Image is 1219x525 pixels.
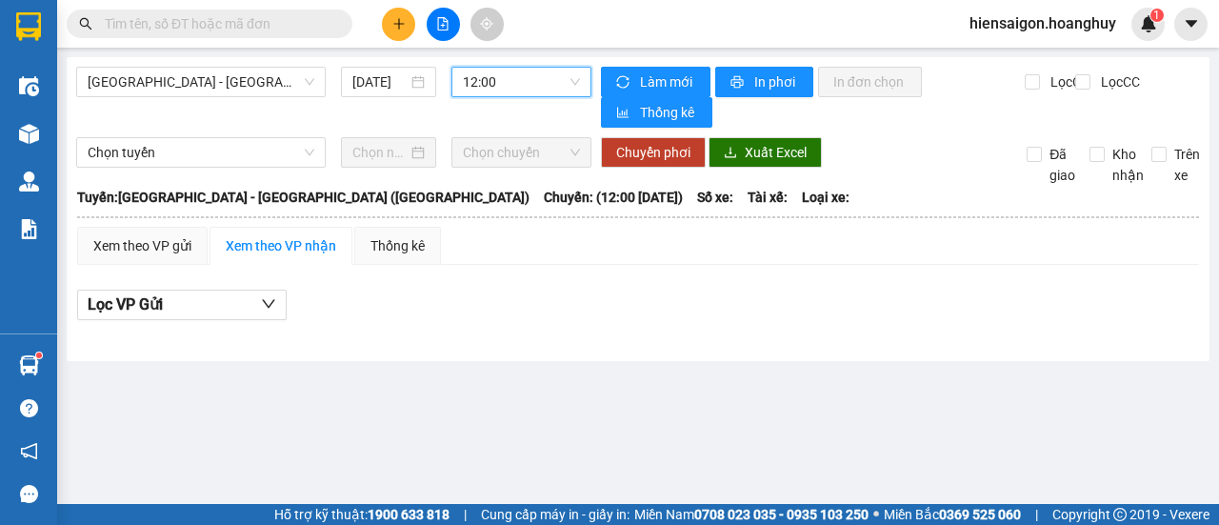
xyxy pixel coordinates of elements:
span: ⚪️ [873,511,879,518]
span: Chuyến: (12:00 [DATE]) [544,187,683,208]
span: sync [616,75,632,91]
img: icon-new-feature [1140,15,1157,32]
span: | [1035,504,1038,525]
span: copyright [1113,508,1127,521]
span: bar-chart [616,106,632,121]
strong: 1900 633 818 [368,507,450,522]
input: Tìm tên, số ĐT hoặc mã đơn [105,13,330,34]
span: Chọn tuyến [88,138,314,167]
span: Lọc CR [1043,71,1092,92]
button: aim [470,8,504,41]
span: down [261,296,276,312]
button: In đơn chọn [818,67,922,97]
span: Chọn chuyến [463,138,579,167]
span: notification [20,442,38,460]
img: warehouse-icon [19,124,39,144]
button: downloadXuất Excel [709,137,822,168]
span: Lọc CC [1093,71,1143,92]
button: bar-chartThống kê [601,97,712,128]
img: warehouse-icon [19,76,39,96]
img: warehouse-icon [19,355,39,375]
input: Chọn ngày [352,142,408,163]
input: 13/09/2025 [352,71,408,92]
sup: 1 [1150,9,1164,22]
sup: 1 [36,353,42,358]
span: Kho nhận [1105,144,1151,186]
strong: 0708 023 035 - 0935 103 250 [694,507,869,522]
span: 12:00 [463,68,579,96]
b: Tuyến: [GEOGRAPHIC_DATA] - [GEOGRAPHIC_DATA] ([GEOGRAPHIC_DATA]) [77,190,530,205]
span: Thống kê [640,102,697,123]
img: warehouse-icon [19,172,39,192]
span: Miền Bắc [884,504,1021,525]
span: Làm mới [640,71,695,92]
span: Sài Gòn - Quảng Ngãi (Hàng Hoá) [88,68,314,96]
span: aim [480,17,493,30]
span: Loại xe: [802,187,849,208]
span: 1 [1153,9,1160,22]
span: Lọc VP Gửi [88,293,163,316]
img: logo-vxr [16,12,41,41]
button: Lọc VP Gửi [77,290,287,320]
div: Thống kê [370,235,425,256]
span: Số xe: [697,187,733,208]
span: | [464,504,467,525]
span: Hỗ trợ kỹ thuật: [274,504,450,525]
button: Chuyển phơi [601,137,706,168]
button: plus [382,8,415,41]
span: question-circle [20,399,38,417]
span: plus [392,17,406,30]
span: In phơi [754,71,798,92]
span: search [79,17,92,30]
button: caret-down [1174,8,1208,41]
button: file-add [427,8,460,41]
span: hiensaigon.hoanghuy [954,11,1131,35]
button: printerIn phơi [715,67,813,97]
span: Trên xe [1167,144,1208,186]
span: caret-down [1183,15,1200,32]
span: Tài xế: [748,187,788,208]
div: Xem theo VP gửi [93,235,191,256]
span: Miền Nam [634,504,869,525]
div: Xem theo VP nhận [226,235,336,256]
span: Cung cấp máy in - giấy in: [481,504,629,525]
img: solution-icon [19,219,39,239]
span: file-add [436,17,450,30]
span: Đã giao [1042,144,1083,186]
span: printer [730,75,747,91]
span: message [20,485,38,503]
strong: 0369 525 060 [939,507,1021,522]
button: syncLàm mới [601,67,710,97]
